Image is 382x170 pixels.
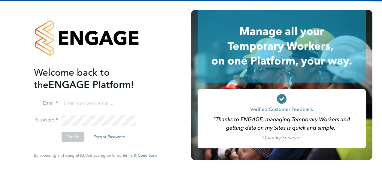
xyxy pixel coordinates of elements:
label: Email [34,100,58,106]
h2: ENGAGE Platform! [34,66,151,91]
span: Welcome back to the [34,67,110,91]
span: Terms & Conditions [123,153,157,158]
a: Terms & Conditions [123,153,157,158]
label: Password [34,117,58,123]
input: Enter your work email... [62,98,136,109]
span: By accessing and using ENGAGE you agree to our [34,153,157,158]
button: Sign In [62,132,84,142]
button: Forgot Password [89,132,130,142]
